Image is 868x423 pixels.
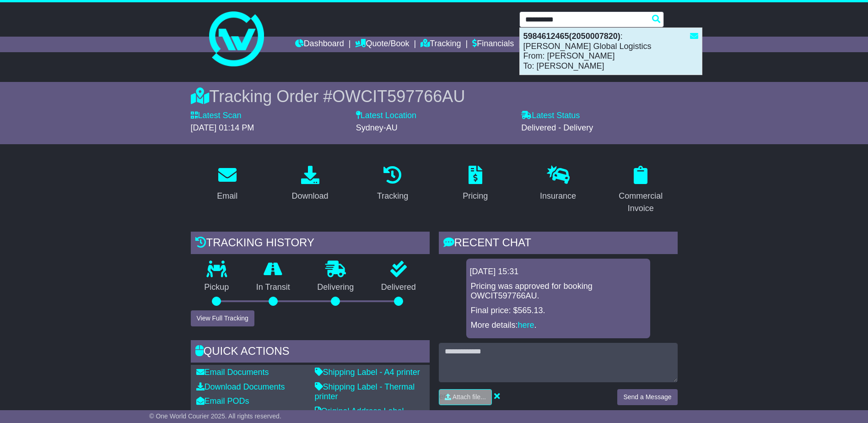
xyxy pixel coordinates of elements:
[196,382,285,391] a: Download Documents
[367,282,430,293] p: Delivered
[523,32,620,41] strong: 5984612465(2050007820)
[520,28,702,75] div: : [PERSON_NAME] Global Logistics From: [PERSON_NAME] To: [PERSON_NAME]
[356,111,416,121] label: Latest Location
[604,163,678,218] a: Commercial Invoice
[377,190,408,202] div: Tracking
[191,340,430,365] div: Quick Actions
[371,163,414,206] a: Tracking
[470,267,647,277] div: [DATE] 15:31
[463,190,488,202] div: Pricing
[471,282,646,301] p: Pricing was approved for booking OWCIT597766AU.
[286,163,334,206] a: Download
[332,87,465,106] span: OWCIT597766AU
[521,111,580,121] label: Latest Status
[149,412,281,420] span: © One World Courier 2025. All rights reserved.
[304,282,368,293] p: Delivering
[243,282,304,293] p: In Transit
[191,232,430,256] div: Tracking history
[315,407,404,416] a: Original Address Label
[196,368,269,377] a: Email Documents
[211,163,243,206] a: Email
[540,190,576,202] div: Insurance
[518,320,534,330] a: here
[315,368,420,377] a: Shipping Label - A4 printer
[521,123,593,132] span: Delivered - Delivery
[457,163,494,206] a: Pricing
[472,37,514,52] a: Financials
[471,320,646,331] p: More details: .
[617,389,677,405] button: Send a Message
[291,190,328,202] div: Download
[356,123,398,132] span: Sydney-AU
[191,111,242,121] label: Latest Scan
[355,37,409,52] a: Quote/Book
[191,87,678,106] div: Tracking Order #
[534,163,582,206] a: Insurance
[191,310,254,326] button: View Full Tracking
[439,232,678,256] div: RECENT CHAT
[191,123,254,132] span: [DATE] 01:14 PM
[610,190,672,215] div: Commercial Invoice
[217,190,237,202] div: Email
[471,306,646,316] p: Final price: $565.13.
[315,382,415,401] a: Shipping Label - Thermal printer
[191,282,243,293] p: Pickup
[421,37,461,52] a: Tracking
[295,37,344,52] a: Dashboard
[196,396,249,406] a: Email PODs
